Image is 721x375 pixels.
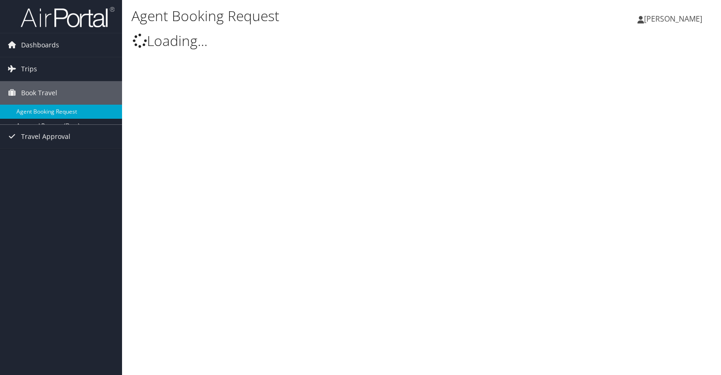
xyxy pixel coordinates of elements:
[133,31,207,50] span: Loading...
[21,81,57,105] span: Book Travel
[21,57,37,81] span: Trips
[637,5,712,33] a: [PERSON_NAME]
[644,14,702,24] span: [PERSON_NAME]
[21,33,59,57] span: Dashboards
[21,6,115,28] img: airportal-logo.png
[131,6,518,26] h1: Agent Booking Request
[21,125,70,148] span: Travel Approval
